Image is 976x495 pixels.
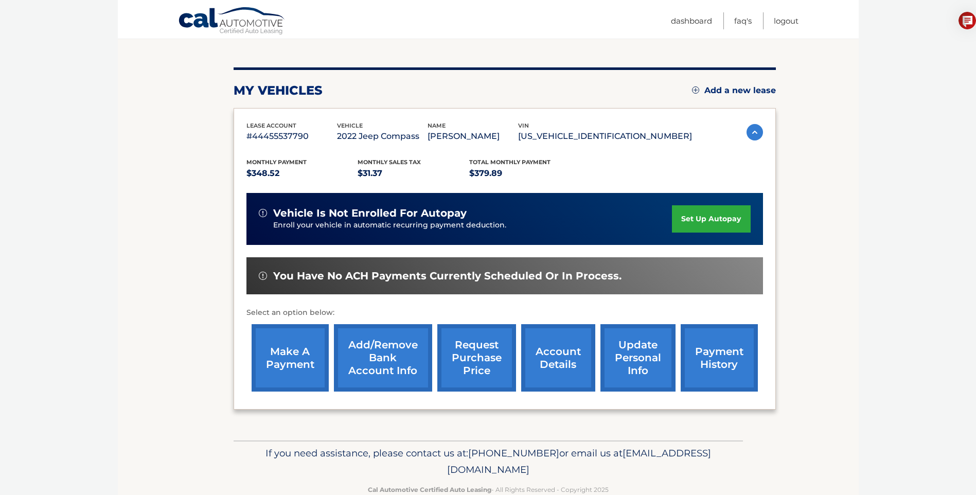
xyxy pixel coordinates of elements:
p: Select an option below: [246,307,763,319]
span: [EMAIL_ADDRESS][DOMAIN_NAME] [447,447,711,475]
p: $31.37 [358,166,469,181]
a: account details [521,324,595,392]
p: $348.52 [246,166,358,181]
span: Monthly sales Tax [358,158,421,166]
a: Dashboard [671,12,712,29]
span: Monthly Payment [246,158,307,166]
h2: my vehicles [234,83,323,98]
img: alert-white.svg [259,209,267,217]
img: alert-white.svg [259,272,267,280]
a: update personal info [600,324,676,392]
p: If you need assistance, please contact us at: or email us at [240,445,736,478]
span: vehicle [337,122,363,129]
p: [PERSON_NAME] [428,129,518,144]
a: set up autopay [672,205,750,233]
span: name [428,122,446,129]
a: Add a new lease [692,85,776,96]
strong: Cal Automotive Certified Auto Leasing [368,486,491,493]
a: payment history [681,324,758,392]
p: Enroll your vehicle in automatic recurring payment deduction. [273,220,672,231]
p: [US_VEHICLE_IDENTIFICATION_NUMBER] [518,129,692,144]
a: Cal Automotive [178,7,286,37]
span: You have no ACH payments currently scheduled or in process. [273,270,622,282]
p: 2022 Jeep Compass [337,129,428,144]
span: lease account [246,122,296,129]
a: make a payment [252,324,329,392]
a: Add/Remove bank account info [334,324,432,392]
span: vehicle is not enrolled for autopay [273,207,467,220]
a: FAQ's [734,12,752,29]
p: $379.89 [469,166,581,181]
a: Logout [774,12,798,29]
a: request purchase price [437,324,516,392]
p: - All Rights Reserved - Copyright 2025 [240,484,736,495]
span: Total Monthly Payment [469,158,551,166]
span: [PHONE_NUMBER] [468,447,559,459]
p: #44455537790 [246,129,337,144]
span: vin [518,122,529,129]
img: add.svg [692,86,699,94]
img: accordion-active.svg [747,124,763,140]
